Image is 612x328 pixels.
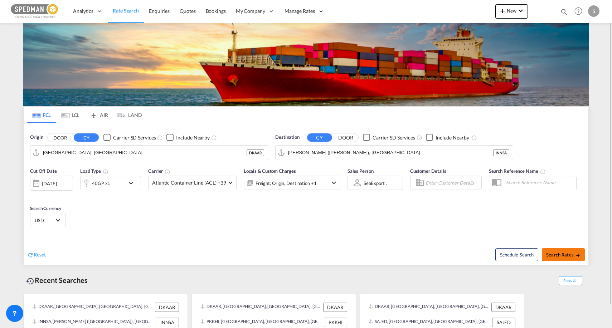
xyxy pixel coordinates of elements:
[180,8,195,14] span: Quotes
[247,149,264,156] div: DKAAR
[30,146,268,160] md-input-container: Aarhus, DKAAR
[89,111,98,116] md-icon: icon-airplane
[34,251,46,258] span: Reset
[56,107,84,123] md-tab-item: LCL
[73,8,93,15] span: Analytics
[236,8,265,15] span: My Company
[34,215,62,225] md-select: Select Currency: $ USDUnited States Dollar
[113,134,156,141] div: Carrier SD Services
[363,178,389,188] md-select: Sales Person: SeaExport .
[152,179,226,186] span: Atlantic Container Line (ACL) +39
[426,177,479,188] input: Enter Customer Details
[113,107,142,123] md-tab-item: LAND
[333,133,358,142] button: DOOR
[575,253,581,258] md-icon: icon-arrow-right
[48,133,73,142] button: DOOR
[24,123,588,265] div: Origin DOOR CY Checkbox No InkUnchecked: Search for CY (Container Yard) services for all selected...
[200,318,322,327] div: PKKHI, Karachi, Pakistan, Indian Subcontinent, Asia Pacific
[363,134,415,141] md-checkbox: Checkbox No Ink
[560,8,568,19] div: icon-magnify
[369,318,490,327] div: SAJED, Jeddah, Saudi Arabia, Middle East, Middle East
[288,147,493,158] input: Search by Port
[32,303,153,312] div: DKAAR, Aarhus, Denmark, Northern Europe, Europe
[495,248,538,261] button: Note: By default Schedule search will only considerorigin ports, destination ports and cut off da...
[27,252,34,258] md-icon: icon-refresh
[149,8,170,14] span: Enquiries
[498,8,525,14] span: New
[30,168,57,174] span: Cut Off Date
[498,6,507,15] md-icon: icon-plus 400-fg
[572,5,588,18] div: Help
[26,277,35,285] md-icon: icon-backup-restore
[373,134,415,141] div: Carrier SD Services
[103,134,156,141] md-checkbox: Checkbox No Ink
[27,107,56,123] md-tab-item: FCL
[80,168,108,174] span: Load Type
[103,169,108,175] md-icon: icon-information-outline
[502,177,576,188] input: Search Reference Name
[542,248,585,261] button: Search Ratesicon-arrow-right
[30,206,61,211] span: Search Currency
[546,252,581,258] span: Search Rates
[256,178,317,188] div: Freight Origin Destination Factory Stuffing
[364,180,387,186] div: SeaExport .
[92,178,110,188] div: 40GP x1
[489,168,546,174] span: Search Reference Name
[206,8,226,14] span: Bookings
[200,303,321,312] div: DKAAR, Aarhus, Denmark, Northern Europe, Europe
[27,107,142,123] md-pagination-wrapper: Use the left and right arrow keys to navigate between tabs
[323,303,347,312] div: DKAAR
[324,318,347,327] div: PKKHI
[244,176,340,190] div: Freight Origin Destination Factory Stuffingicon-chevron-down
[11,3,59,19] img: c12ca350ff1b11efb6b291369744d907.png
[30,134,43,141] span: Origin
[491,303,515,312] div: DKAAR
[559,276,582,285] span: Show All
[493,149,509,156] div: INNSA
[30,176,73,191] div: [DATE]
[32,318,154,327] div: INNSA, Jawaharlal Nehru (Nhava Sheva), India, Indian Subcontinent, Asia Pacific
[80,176,141,190] div: 40GP x1icon-chevron-down
[42,180,57,187] div: [DATE]
[244,168,296,174] span: Locals & Custom Charges
[155,303,179,312] div: DKAAR
[588,5,599,17] div: S
[436,134,469,141] div: Include Nearby
[540,169,546,175] md-icon: Your search will be saved by the below given name
[471,135,477,141] md-icon: Unchecked: Ignores neighbouring ports when fetching rates.Checked : Includes neighbouring ports w...
[166,134,210,141] md-checkbox: Checkbox No Ink
[211,135,217,141] md-icon: Unchecked: Ignores neighbouring ports when fetching rates.Checked : Includes neighbouring ports w...
[27,251,46,259] div: icon-refreshReset
[516,6,525,15] md-icon: icon-chevron-down
[572,5,584,17] span: Help
[492,318,515,327] div: SAJED
[426,134,469,141] md-checkbox: Checkbox No Ink
[43,147,247,158] input: Search by Port
[417,135,422,141] md-icon: Unchecked: Search for CY (Container Yard) services for all selected carriers.Checked : Search for...
[148,168,170,174] span: Carrier
[84,107,113,123] md-tab-item: AIR
[127,179,139,187] md-icon: icon-chevron-down
[165,169,170,175] md-icon: The selected Trucker/Carrierwill be displayed in the rate results If the rates are from another f...
[275,134,300,141] span: Destination
[74,133,99,142] button: CY
[23,23,589,106] img: LCL+%26+FCL+BACKGROUND.png
[30,190,35,200] md-datepicker: Select
[330,178,338,187] md-icon: icon-chevron-down
[176,134,210,141] div: Include Nearby
[276,146,513,160] md-input-container: Jawaharlal Nehru (Nhava Sheva), INNSA
[156,318,179,327] div: INNSA
[307,133,332,142] button: CY
[285,8,315,15] span: Manage Rates
[23,272,91,288] div: Recent Searches
[35,217,55,224] span: USD
[113,8,139,14] span: Rate Search
[495,4,528,19] button: icon-plus 400-fgNewicon-chevron-down
[369,303,490,312] div: DKAAR, Aarhus, Denmark, Northern Europe, Europe
[348,168,374,174] span: Sales Person
[560,8,568,16] md-icon: icon-magnify
[410,168,446,174] span: Customer Details
[157,135,163,141] md-icon: Unchecked: Search for CY (Container Yard) services for all selected carriers.Checked : Search for...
